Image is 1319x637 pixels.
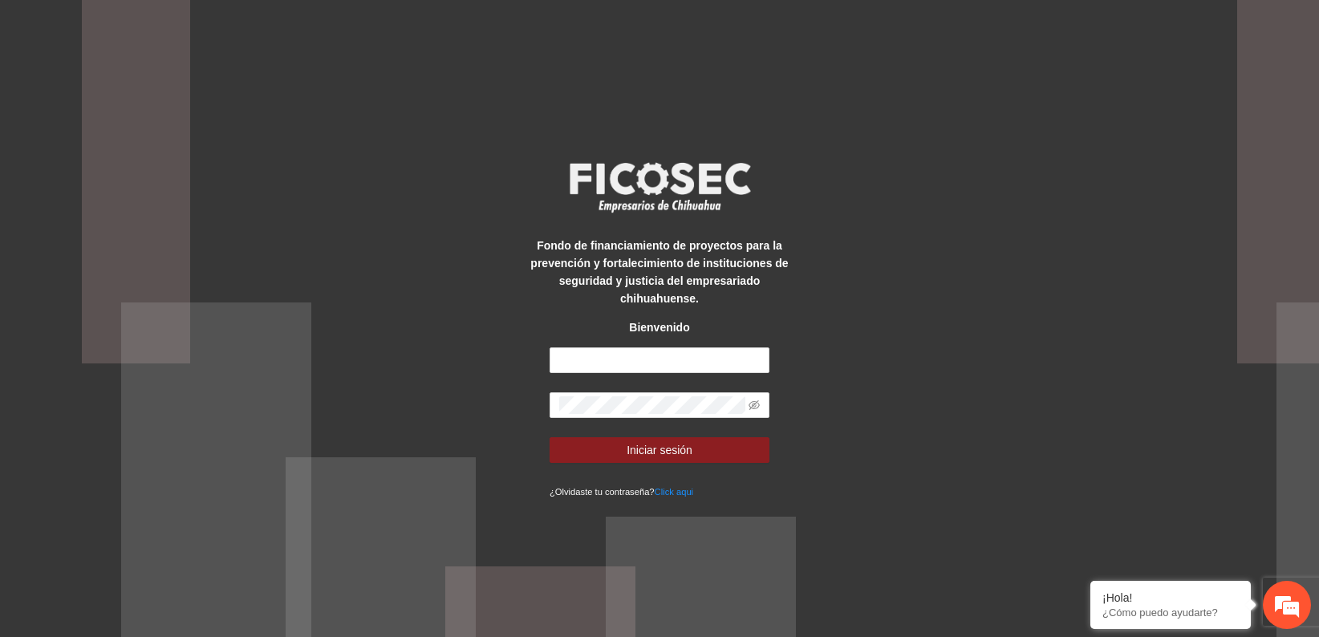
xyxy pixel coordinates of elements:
[1102,591,1239,604] div: ¡Hola!
[1102,607,1239,619] p: ¿Cómo puedo ayudarte?
[530,239,788,305] strong: Fondo de financiamiento de proyectos para la prevención y fortalecimiento de instituciones de seg...
[550,437,769,463] button: Iniciar sesión
[627,441,692,459] span: Iniciar sesión
[655,487,694,497] a: Click aqui
[749,400,760,411] span: eye-invisible
[550,487,693,497] small: ¿Olvidaste tu contraseña?
[559,157,760,217] img: logo
[629,321,689,334] strong: Bienvenido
